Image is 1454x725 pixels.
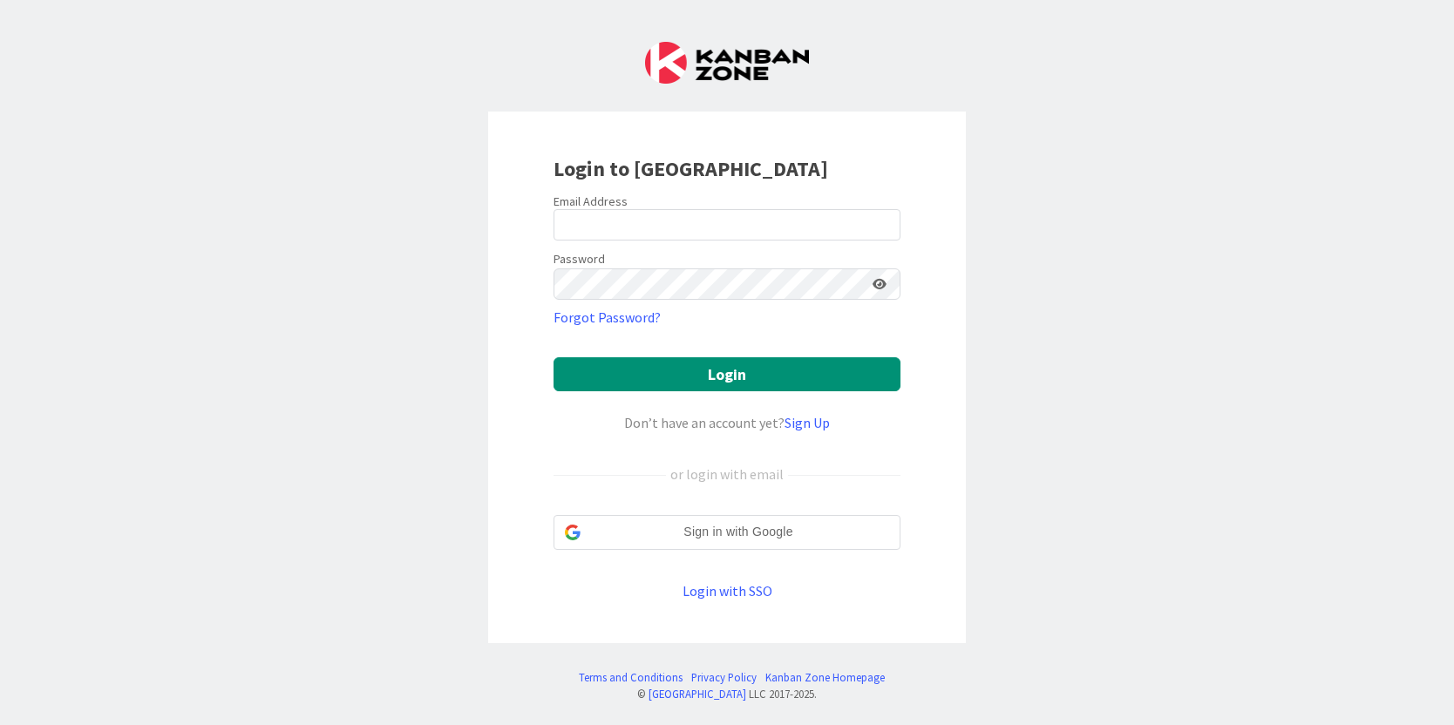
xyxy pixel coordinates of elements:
[570,686,885,702] div: © LLC 2017- 2025 .
[554,357,900,391] button: Login
[666,464,788,484] div: or login with email
[765,669,885,686] a: Kanban Zone Homepage
[554,307,661,328] a: Forgot Password?
[649,687,746,701] a: [GEOGRAPHIC_DATA]
[554,193,628,209] label: Email Address
[579,669,683,686] a: Terms and Conditions
[588,523,889,541] span: Sign in with Google
[785,414,830,431] a: Sign Up
[554,155,828,182] b: Login to [GEOGRAPHIC_DATA]
[554,412,900,433] div: Don’t have an account yet?
[691,669,757,686] a: Privacy Policy
[683,582,772,600] a: Login with SSO
[554,515,900,550] div: Sign in with Google
[554,250,605,268] label: Password
[645,42,809,84] img: Kanban Zone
